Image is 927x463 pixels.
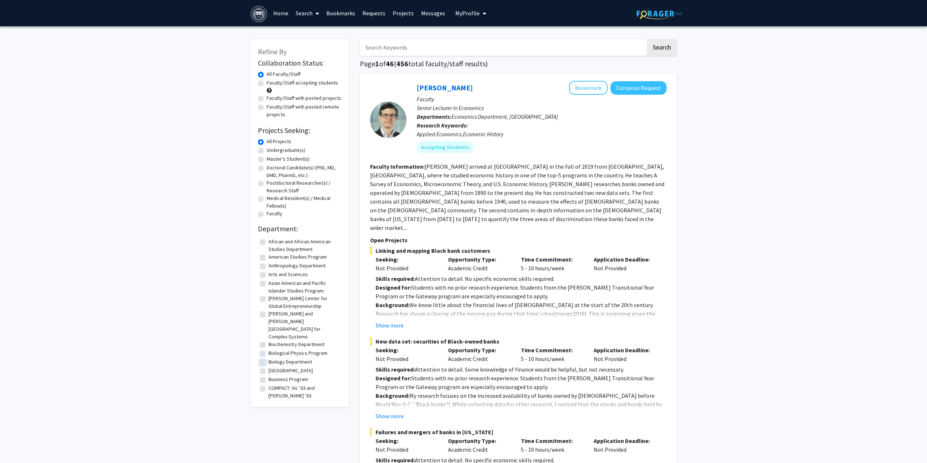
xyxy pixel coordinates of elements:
[268,341,325,348] label: Biochemistry Department
[417,141,474,153] mat-chip: Accepting Students
[370,236,667,244] p: Open Projects
[637,8,682,19] img: ForagerOne Logo
[359,0,389,26] a: Requests
[268,279,340,295] label: Asian American and Pacific Islander Studies Program
[376,374,667,391] p: Students with no prior research experience. Students from the [PERSON_NAME] Transitional Year Pro...
[443,436,515,454] div: Academic Credit
[448,436,510,445] p: Opportunity Type:
[267,195,342,210] label: Medical Resident(s) / Medical Fellow(s)
[448,255,510,264] p: Opportunity Type:
[386,59,394,68] span: 46
[594,436,656,445] p: Application Deadline:
[270,0,292,26] a: Home
[370,337,667,346] span: New data set: securities of Black-owned banks
[389,0,417,26] a: Projects
[455,9,480,17] span: My Profile
[268,367,313,374] label: [GEOGRAPHIC_DATA]
[569,81,608,95] button: Add Geoff Clarke to Bookmarks
[521,255,583,264] p: Time Commitment:
[376,445,437,454] div: Not Provided
[376,412,404,420] button: Show more
[370,163,425,170] b: Faculty Information:
[268,271,308,278] label: Arts and Sciences
[370,246,667,255] span: Linking and mapping Black bank customers
[588,436,661,454] div: Not Provided
[417,130,667,138] div: Applied Economics,Economic History
[267,103,342,118] label: Faculty/Staff with posted remote projects
[370,428,667,436] span: Failures and mergers of banks in [US_STATE]
[251,6,267,22] img: Brandeis University Logo
[360,39,646,56] input: Search Keywords
[268,384,340,423] label: COMPACT: Vic ’63 and [PERSON_NAME] ’63 [PERSON_NAME] Center for Community Partnerships and Civic ...
[268,358,312,366] label: Biology Department
[376,391,667,435] p: My research focuses on the increased availability of banks owned by [DEMOGRAPHIC_DATA] before Wor...
[376,436,437,445] p: Seeking:
[376,301,667,344] p: We know little about the financial lives of [DEMOGRAPHIC_DATA] at the start of the 20th century. ...
[376,321,404,330] button: Show more
[267,146,305,154] label: Undergraduate(s)
[267,179,342,195] label: Postdoctoral Researcher(s) / Research Staff
[376,274,667,283] p: Attention to detail. No specific economic skills required.
[267,70,301,78] label: All Faculty/Staff
[417,103,667,112] p: Senior Lecturer in Economics
[370,163,664,231] fg-read-more: [PERSON_NAME] arrived at [GEOGRAPHIC_DATA] in the Fall of 2019 from [GEOGRAPHIC_DATA], [GEOGRAPHI...
[258,47,287,56] span: Refine By
[588,346,661,363] div: Not Provided
[610,81,667,95] button: Compose Request to Geoff Clarke
[396,59,408,68] span: 456
[258,224,342,233] h2: Department:
[376,365,667,374] p: Attention to detail. Some knowledge of finance would be helpful, but not necessary.
[594,255,656,264] p: Application Deadline:
[292,0,323,26] a: Search
[376,264,437,272] div: Not Provided
[417,83,473,92] a: [PERSON_NAME]
[443,255,515,272] div: Academic Credit
[376,301,409,309] strong: Background:
[267,210,282,217] label: Faculty
[448,346,510,354] p: Opportunity Type:
[268,295,340,310] label: [PERSON_NAME] Center for Global Entrepreneurship
[258,126,342,135] h2: Projects Seeking:
[376,354,437,363] div: Not Provided
[515,436,588,454] div: 5 - 10 hours/week
[360,59,677,68] h1: Page of ( total faculty/staff results)
[417,122,468,129] b: Research Keywords:
[376,374,411,382] strong: Designed for:
[267,155,310,163] label: Master's Student(s)
[268,376,308,383] label: Business Program
[268,238,340,253] label: African and African American Studies Department
[375,59,379,68] span: 1
[267,79,338,87] label: Faculty/Staff accepting students
[417,0,449,26] a: Messages
[268,310,340,341] label: [PERSON_NAME] and [PERSON_NAME][GEOGRAPHIC_DATA] for Complex Systems
[376,255,437,264] p: Seeking:
[452,113,558,120] span: Economics Department, [GEOGRAPHIC_DATA]
[258,59,342,67] h2: Collaboration Status:
[417,113,452,120] b: Departments:
[376,392,409,399] strong: Background:
[267,94,341,102] label: Faculty/Staff with posted projects
[376,275,415,282] strong: Skills required:
[443,346,515,363] div: Academic Credit
[594,346,656,354] p: Application Deadline:
[323,0,359,26] a: Bookmarks
[267,138,291,145] label: All Projects
[376,284,411,291] strong: Designed for:
[515,346,588,363] div: 5 - 10 hours/week
[376,346,437,354] p: Seeking:
[268,253,327,261] label: American Studies Program
[376,283,667,301] p: Students with no prior research experience. Students from the [PERSON_NAME] Transitional Year Pro...
[515,255,588,272] div: 5 - 10 hours/week
[647,39,677,56] button: Search
[267,164,342,179] label: Doctoral Candidate(s) (PhD, MD, DMD, PharmD, etc.)
[417,95,667,103] p: Faculty
[521,436,583,445] p: Time Commitment:
[521,346,583,354] p: Time Commitment:
[376,366,415,373] strong: Skills required:
[588,255,661,272] div: Not Provided
[268,349,327,357] label: Biological Physics Program
[268,262,326,270] label: Anthropology Department
[5,430,31,458] iframe: Chat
